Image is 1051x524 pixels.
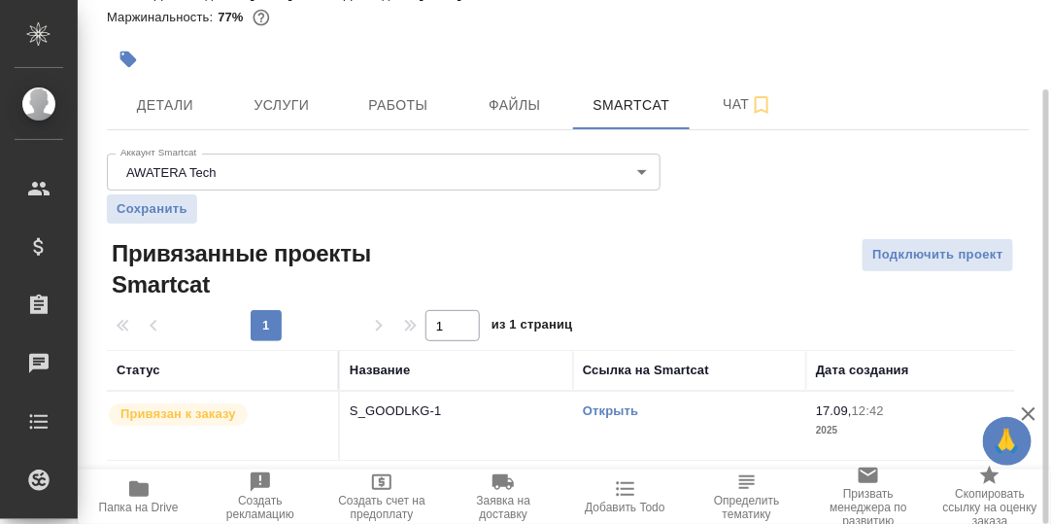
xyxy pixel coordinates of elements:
[218,10,248,24] p: 77%
[117,199,187,219] span: Сохранить
[443,470,564,524] button: Заявка на доставку
[750,93,773,117] svg: Подписаться
[107,194,197,224] button: Сохранить
[686,470,807,524] button: Определить тематику
[107,38,150,81] button: Добавить тэг
[99,501,179,514] span: Папка на Drive
[235,93,328,118] span: Услуги
[455,494,553,521] span: Заявка на доставку
[107,154,661,191] div: AWATERA Tech
[585,501,664,514] span: Добавить Todo
[211,494,309,521] span: Создать рекламацию
[199,470,321,524] button: Создать рекламацию
[107,10,218,24] p: Маржинальность:
[697,494,796,521] span: Определить тематику
[701,92,795,117] span: Чат
[120,164,221,181] button: AWATERA Tech
[862,238,1014,272] button: Подключить проект
[852,403,884,418] p: 12:42
[930,470,1051,524] button: Скопировать ссылку на оценку заказа
[352,93,445,118] span: Работы
[983,417,1032,466] button: 🙏
[333,494,431,521] span: Создать счет на предоплату
[991,421,1024,462] span: 🙏
[808,470,930,524] button: Призвать менеджера по развитию
[350,361,410,380] div: Название
[872,244,1003,266] span: Подключить проект
[120,404,236,424] p: Привязан к заказу
[322,470,443,524] button: Создать счет на предоплату
[117,361,160,380] div: Статус
[583,361,709,380] div: Ссылка на Smartcat
[350,402,563,421] p: S_GOODLKG-1
[585,93,678,118] span: Smartcat
[492,313,573,341] span: из 1 страниц
[564,470,686,524] button: Добавить Todo
[816,403,852,418] p: 17.09,
[468,93,561,118] span: Файлы
[119,93,212,118] span: Детали
[583,403,638,418] a: Открыть
[107,238,415,300] span: Привязанные проекты Smartcat
[78,470,199,524] button: Папка на Drive
[816,361,909,380] div: Дата создания
[816,421,1030,440] p: 2025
